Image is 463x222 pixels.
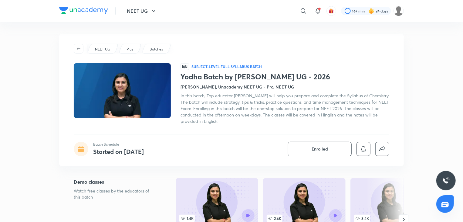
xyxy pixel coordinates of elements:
[329,8,334,14] img: avatar
[181,63,189,70] span: हिN
[368,8,374,14] img: streak
[123,5,161,17] button: NEET UG
[74,178,156,186] h5: Demo classes
[127,47,133,52] p: Plus
[149,47,164,52] a: Batches
[181,93,389,124] span: In this batch, Top educator [PERSON_NAME] will help you prepare and complete the Syllabus of Chem...
[354,215,370,222] span: 3.4K
[326,6,336,16] button: avatar
[288,142,352,156] button: Enrolled
[181,84,294,90] h4: [PERSON_NAME], Unacademy NEET UG - Pro, NEET UG
[74,188,156,200] p: Watch free classes by the educators of this batch
[95,47,110,52] p: NEET UG
[59,7,108,14] img: Company Logo
[312,146,328,152] span: Enrolled
[59,7,108,16] a: Company Logo
[150,47,163,52] p: Batches
[394,6,404,16] img: Tanya Kumari
[93,147,144,156] h4: Started on [DATE]
[93,142,144,147] p: Batch Schedule
[181,72,389,81] h1: Yodha Batch by [PERSON_NAME] UG - 2026
[442,177,450,184] img: ttu
[191,64,262,69] p: Subject-level full syllabus Batch
[179,215,195,222] span: 1.4K
[73,63,172,119] img: Thumbnail
[267,215,282,222] span: 2.6K
[94,47,111,52] a: NEET UG
[126,47,134,52] a: Plus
